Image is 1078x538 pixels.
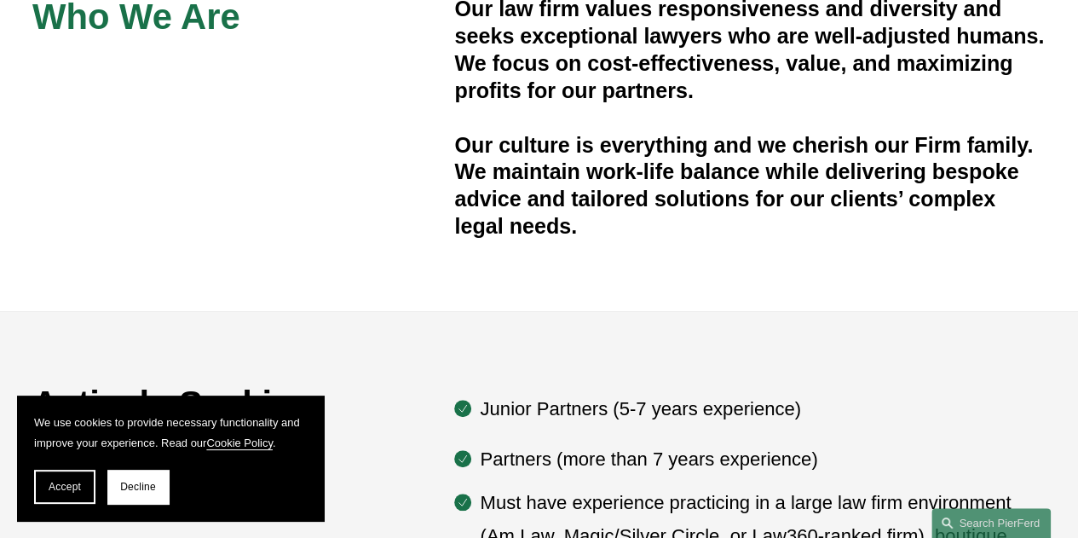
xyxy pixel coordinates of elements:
button: Accept [34,470,95,504]
button: Decline [107,470,169,504]
h4: Our culture is everything and we cherish our Firm family. We maintain work-life balance while del... [454,132,1046,240]
span: Accept [49,481,81,493]
p: We use cookies to provide necessary functionality and improve your experience. Read our . [34,413,307,453]
p: Partners (more than 7 years experience) [480,443,1046,477]
a: Cookie Policy [206,437,273,449]
section: Cookie banner [17,396,324,521]
span: Decline [120,481,156,493]
a: Search this site [931,508,1051,538]
h2: Actively Seeking [32,383,370,426]
p: Junior Partners (5-7 years experience) [480,392,1046,426]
